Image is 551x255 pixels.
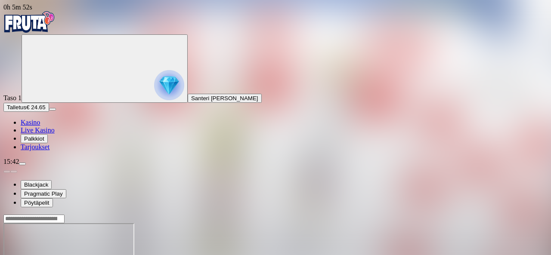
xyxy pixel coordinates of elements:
img: Fruta [3,11,55,33]
button: menu [49,108,56,111]
a: Tarjoukset [21,143,50,151]
button: menu [19,163,26,165]
input: Search [3,215,65,223]
button: Pöytäpelit [21,198,53,207]
span: Taso 1 [3,94,22,101]
span: Blackjack [24,181,48,188]
span: Santeri [PERSON_NAME] [191,95,258,101]
button: prev slide [3,170,10,173]
span: Talletus [7,104,26,111]
span: user session time [3,3,32,11]
button: Santeri [PERSON_NAME] [188,94,262,103]
a: Live Kasino [21,126,55,134]
button: next slide [10,170,17,173]
span: Pragmatic Play [24,190,63,197]
span: € 24.65 [26,104,45,111]
button: Pragmatic Play [21,189,66,198]
img: reward progress [154,70,184,100]
nav: Main menu [3,119,548,151]
span: Pöytäpelit [24,200,50,206]
a: Fruta [3,27,55,34]
nav: Primary [3,11,548,151]
button: Talletusplus icon€ 24.65 [3,103,49,112]
span: 15:42 [3,158,19,165]
button: Blackjack [21,180,52,189]
button: reward progress [22,34,188,103]
button: Palkkiot [21,134,48,143]
a: Kasino [21,119,40,126]
span: Palkkiot [24,135,44,142]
